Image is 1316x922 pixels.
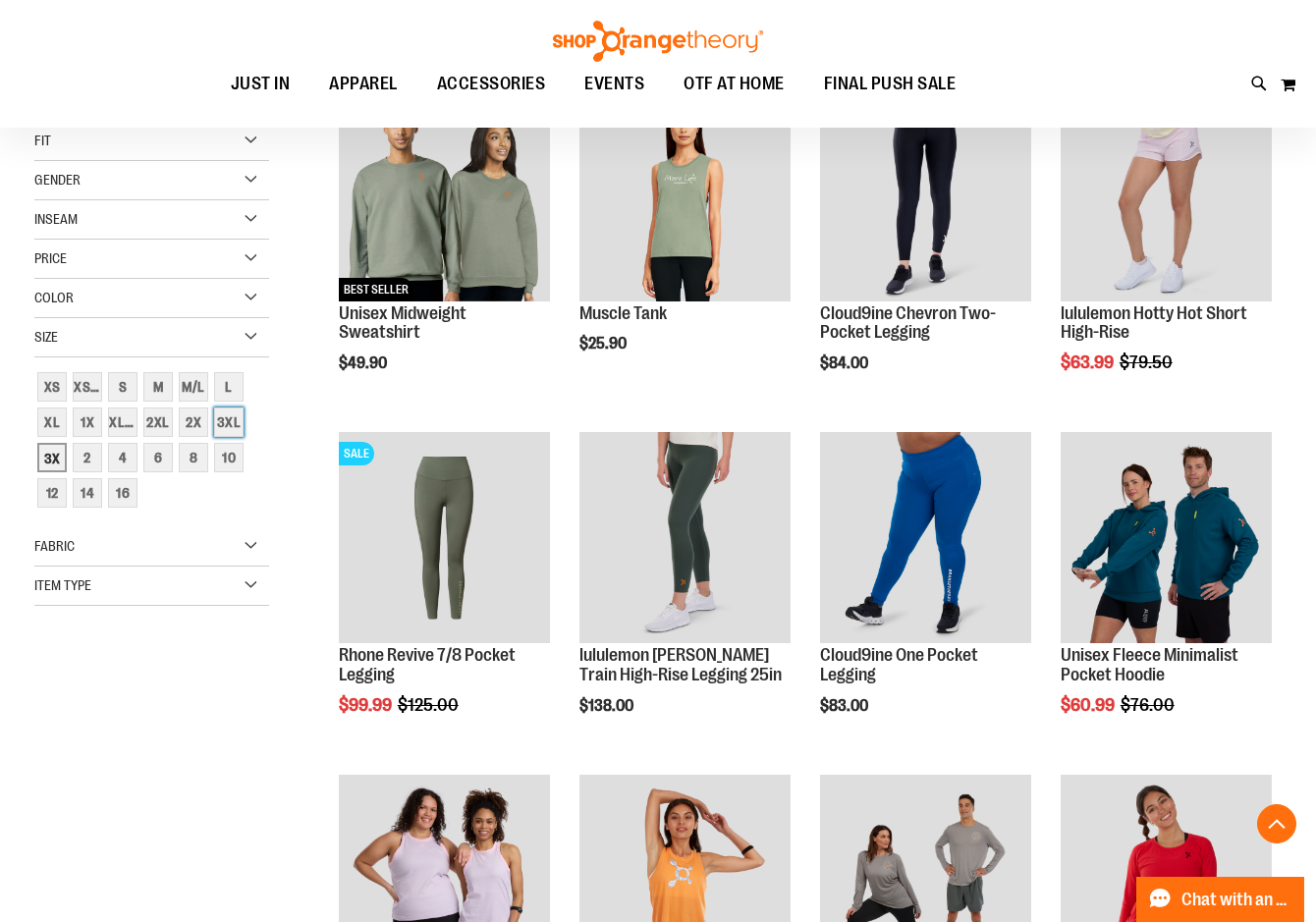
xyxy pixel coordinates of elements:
a: S [105,369,140,405]
div: 4 [108,443,137,472]
span: Item Type [34,577,91,593]
a: 14 [70,475,105,511]
span: FINAL PUSH SALE [824,62,957,106]
img: Unisex Fleece Minimalist Pocket Hoodie [1061,432,1272,643]
a: Cloud9ine One Pocket Legging [820,432,1031,646]
span: $125.00 [398,695,462,715]
div: 16 [108,478,137,508]
div: S [108,372,137,402]
div: 2 [73,443,102,472]
div: product [570,80,800,403]
span: $138.00 [579,697,636,715]
span: $49.90 [339,354,390,372]
a: Unisex Fleece Minimalist Pocket Hoodie [1061,645,1238,684]
span: Fit [34,133,51,148]
a: FINAL PUSH SALE [804,62,976,107]
a: 4 [105,440,140,475]
span: Inseam [34,211,78,227]
a: 3XL [211,405,247,440]
div: product [570,422,800,765]
img: Muscle Tank [579,89,791,300]
a: lululemon [PERSON_NAME] Train High-Rise Legging 25in [579,645,782,684]
div: 12 [37,478,67,508]
a: 8 [176,440,211,475]
div: product [810,422,1041,765]
span: EVENTS [584,62,644,106]
a: M/L [176,369,211,405]
div: 2X [179,407,208,437]
a: 2 [70,440,105,475]
a: XL [34,405,70,440]
img: Cloud9ine Chevron Two-Pocket Legging [820,89,1031,300]
div: product [329,80,560,422]
a: XS/S [70,369,105,405]
a: 2X [176,405,211,440]
div: 6 [143,443,173,472]
a: OTF AT HOME [664,62,804,107]
div: 1X [73,407,102,437]
span: $60.99 [1061,695,1118,715]
div: product [1051,422,1282,765]
div: XL/2XL [108,407,137,437]
span: APPAREL [329,62,398,106]
a: Cloud9ine Chevron Two-Pocket Legging [820,89,1031,303]
span: $63.99 [1061,353,1117,372]
span: $84.00 [820,354,871,372]
span: Chat with an Expert [1181,891,1292,909]
img: lululemon Hotty Hot Short High-Rise [1061,89,1272,300]
img: Main view of 2024 October lululemon Wunder Train High-Rise [579,432,791,643]
a: 16 [105,475,140,511]
a: Muscle TankNEW [579,89,791,303]
span: OTF AT HOME [684,62,785,106]
a: Unisex Fleece Minimalist Pocket Hoodie [1061,432,1272,646]
a: Unisex Midweight Sweatshirt [339,303,466,343]
a: 10 [211,440,247,475]
a: lululemon Hotty Hot Short High-Rise [1061,303,1247,343]
a: XL/2XL [105,405,140,440]
span: Gender [34,172,81,188]
a: Rhone Revive 7/8 Pocket LeggingSALE [339,432,550,646]
a: Rhone Revive 7/8 Pocket Legging [339,645,516,684]
a: Unisex Midweight SweatshirtNEWBEST SELLER [339,89,550,303]
span: SALE [339,442,374,465]
span: Color [34,290,74,305]
a: lululemon Hotty Hot Short High-Rise [1061,89,1272,303]
div: 3X [37,443,67,472]
img: Shop Orangetheory [550,21,766,62]
div: XS/S [73,372,102,402]
span: $99.99 [339,695,395,715]
span: $76.00 [1121,695,1178,715]
span: Price [34,250,67,266]
div: L [214,372,244,402]
button: Back To Top [1257,804,1296,843]
div: 3XL [214,407,244,437]
img: Rhone Revive 7/8 Pocket Legging [339,432,550,643]
a: 3X [34,440,70,475]
div: product [329,422,560,765]
img: Unisex Midweight Sweatshirt [339,89,550,300]
div: XL [37,407,67,437]
a: L [211,369,247,405]
span: JUST IN [231,62,291,106]
div: product [810,80,1041,422]
a: 6 [140,440,176,475]
span: BEST SELLER [339,278,413,301]
div: 8 [179,443,208,472]
a: M [140,369,176,405]
a: Main view of 2024 October lululemon Wunder Train High-Rise [579,432,791,646]
a: APPAREL [309,62,417,106]
a: 1X [70,405,105,440]
img: Cloud9ine One Pocket Legging [820,432,1031,643]
a: Muscle Tank [579,303,667,323]
span: Size [34,329,58,345]
a: 2XL [140,405,176,440]
a: ACCESSORIES [417,62,566,107]
span: $83.00 [820,697,871,715]
a: JUST IN [211,62,310,107]
a: 12 [34,475,70,511]
span: ACCESSORIES [437,62,546,106]
button: Chat with an Expert [1136,877,1305,922]
div: product [1051,80,1282,422]
div: M [143,372,173,402]
a: Cloud9ine Chevron Two-Pocket Legging [820,303,996,343]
